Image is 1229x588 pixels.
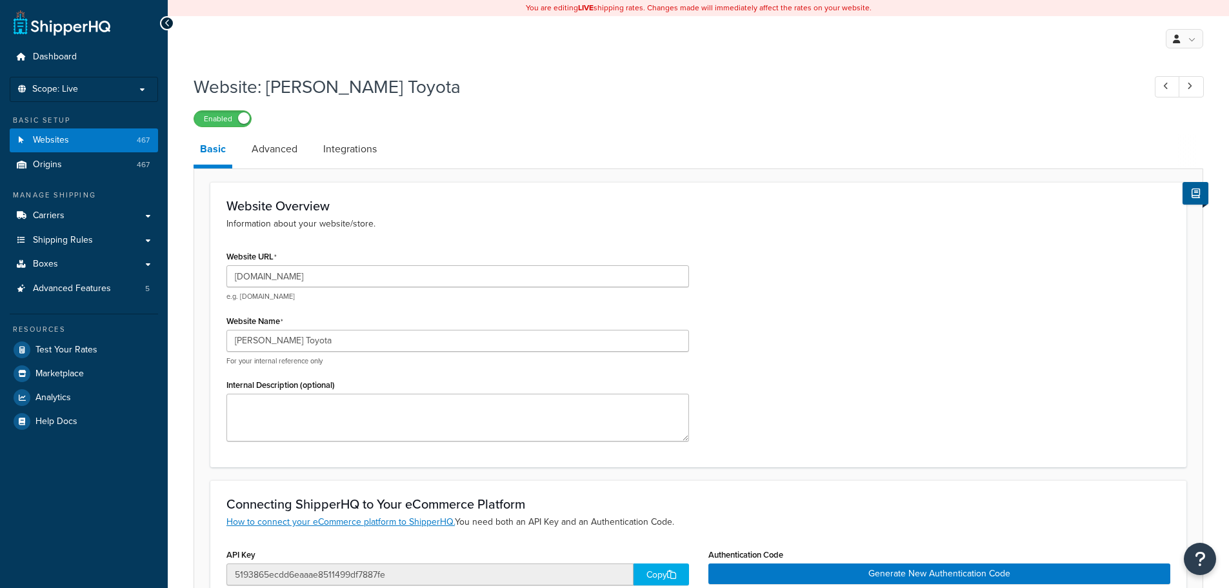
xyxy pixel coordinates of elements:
span: 467 [137,135,150,146]
span: Shipping Rules [33,235,93,246]
span: Dashboard [33,52,77,63]
span: Scope: Live [32,84,78,95]
a: Next Record [1179,76,1204,97]
a: Help Docs [10,410,158,433]
li: Advanced Features [10,277,158,301]
a: Shipping Rules [10,228,158,252]
p: For your internal reference only [226,356,689,366]
span: 5 [145,283,150,294]
span: Advanced Features [33,283,111,294]
div: Basic Setup [10,115,158,126]
button: Generate New Authentication Code [708,563,1171,584]
a: How to connect your eCommerce platform to ShipperHQ. [226,515,455,529]
a: Websites467 [10,128,158,152]
p: You need both an API Key and an Authentication Code. [226,515,1170,529]
a: Dashboard [10,45,158,69]
label: Website Name [226,316,283,327]
li: Origins [10,153,158,177]
b: LIVE [578,2,594,14]
span: Carriers [33,210,65,221]
a: Origins467 [10,153,158,177]
a: Carriers [10,204,158,228]
a: Previous Record [1155,76,1180,97]
a: Integrations [317,134,383,165]
label: Authentication Code [708,550,783,560]
div: Copy [634,563,689,585]
span: Marketplace [35,369,84,380]
a: Basic [194,134,232,168]
li: Websites [10,128,158,152]
a: Analytics [10,386,158,409]
h3: Connecting ShipperHQ to Your eCommerce Platform [226,497,1170,511]
span: 467 [137,159,150,170]
span: Help Docs [35,416,77,427]
a: Marketplace [10,362,158,385]
p: Information about your website/store. [226,217,1170,231]
p: e.g. [DOMAIN_NAME] [226,292,689,301]
a: Test Your Rates [10,338,158,361]
span: Origins [33,159,62,170]
button: Open Resource Center [1184,543,1216,575]
div: Resources [10,324,158,335]
span: Test Your Rates [35,345,97,356]
span: Analytics [35,392,71,403]
span: Boxes [33,259,58,270]
label: Internal Description (optional) [226,380,335,390]
a: Advanced [245,134,304,165]
div: Manage Shipping [10,190,158,201]
span: Websites [33,135,69,146]
h1: Website: [PERSON_NAME] Toyota [194,74,1131,99]
h3: Website Overview [226,199,1170,213]
label: Enabled [194,111,251,127]
a: Boxes [10,252,158,276]
button: Show Help Docs [1183,182,1208,205]
a: Advanced Features5 [10,277,158,301]
label: API Key [226,550,255,560]
label: Website URL [226,252,277,262]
